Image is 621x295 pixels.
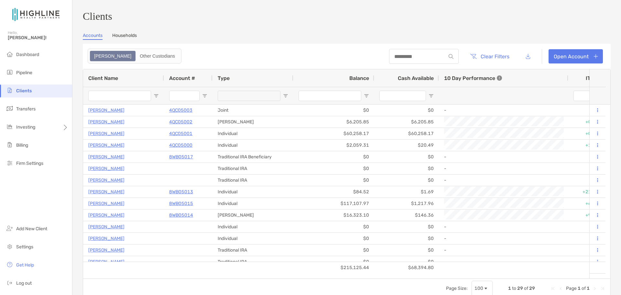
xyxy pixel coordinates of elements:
span: Type [218,75,230,81]
div: 0% [568,105,607,116]
div: - [444,233,563,244]
div: Next Page [592,286,597,291]
div: - [444,221,563,232]
p: [PERSON_NAME] [88,165,125,173]
div: Other Custodians [136,51,179,61]
input: ITD Filter Input [573,91,594,101]
a: 8WB05014 [169,211,193,219]
span: 1 [587,286,590,291]
button: Clear Filters [465,49,514,63]
span: Dashboard [16,52,39,57]
img: clients icon [6,86,14,94]
p: 8WB05017 [169,153,193,161]
div: Traditional IRA [212,163,293,174]
div: [PERSON_NAME] [212,116,293,128]
input: Client Name Filter Input [88,91,151,101]
a: 4QC05001 [169,130,192,138]
div: +21.01% [568,186,607,198]
span: Add New Client [16,226,47,232]
p: [PERSON_NAME] [88,211,125,219]
div: [PERSON_NAME] [212,210,293,221]
div: Joint [212,105,293,116]
button: Open Filter Menu [202,93,207,98]
a: 4QC05003 [169,106,192,114]
div: - [444,105,563,116]
div: +1.00% [568,140,607,151]
div: $16,323.10 [293,210,374,221]
span: Investing [16,124,35,130]
span: to [512,286,516,291]
div: 0% [568,175,607,186]
div: $0 [374,233,439,244]
p: 8WB05015 [169,199,193,208]
a: [PERSON_NAME] [88,118,125,126]
a: Open Account [549,49,603,63]
a: [PERSON_NAME] [88,106,125,114]
div: Zoe [91,51,135,61]
p: [PERSON_NAME] [88,141,125,149]
div: $0 [374,256,439,267]
span: 29 [529,286,535,291]
button: Open Filter Menu [283,93,288,98]
div: +0.09% [568,116,607,128]
span: Pipeline [16,70,32,75]
div: +6.66% [568,198,607,209]
div: Last Page [600,286,605,291]
div: Individual [212,221,293,233]
div: - [444,163,563,174]
div: $0 [293,256,374,267]
div: $0 [374,244,439,256]
div: Individual [212,140,293,151]
span: Account # [169,75,195,81]
div: $6,205.85 [374,116,439,128]
h3: Clients [83,10,611,22]
img: logout icon [6,279,14,287]
div: Previous Page [558,286,563,291]
div: Individual [212,198,293,209]
div: +9.86% [568,210,607,221]
a: [PERSON_NAME] [88,246,125,254]
div: First Page [550,286,556,291]
p: [PERSON_NAME] [88,130,125,138]
span: of [582,286,586,291]
span: [PERSON_NAME]! [8,35,68,40]
div: $0 [293,221,374,233]
a: [PERSON_NAME] [88,258,125,266]
div: $0 [293,163,374,174]
div: $6,205.85 [293,116,374,128]
img: pipeline icon [6,68,14,76]
img: input icon [449,54,453,59]
div: Traditional IRA [212,244,293,256]
div: $0 [374,175,439,186]
a: [PERSON_NAME] [88,234,125,243]
div: $0 [374,163,439,174]
div: 0% [568,221,607,233]
div: $0 [293,233,374,244]
div: Individual [212,128,293,139]
div: $117,107.97 [293,198,374,209]
a: 4QC05002 [169,118,192,126]
a: [PERSON_NAME] [88,188,125,196]
a: [PERSON_NAME] [88,153,125,161]
div: $0 [374,151,439,163]
a: 4QC05000 [169,141,192,149]
div: $0 [293,175,374,186]
a: [PERSON_NAME] [88,199,125,208]
div: $84.52 [293,186,374,198]
span: Settings [16,244,33,250]
p: [PERSON_NAME] [88,223,125,231]
div: $68,394.80 [374,262,439,273]
span: Balance [349,75,369,81]
div: 0% [568,256,607,267]
a: 8WB05013 [169,188,193,196]
div: $215,125.44 [293,262,374,273]
div: Individual [212,186,293,198]
div: $60,258.17 [374,128,439,139]
div: $146.36 [374,210,439,221]
span: Clients [16,88,32,94]
button: Open Filter Menu [154,93,159,98]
